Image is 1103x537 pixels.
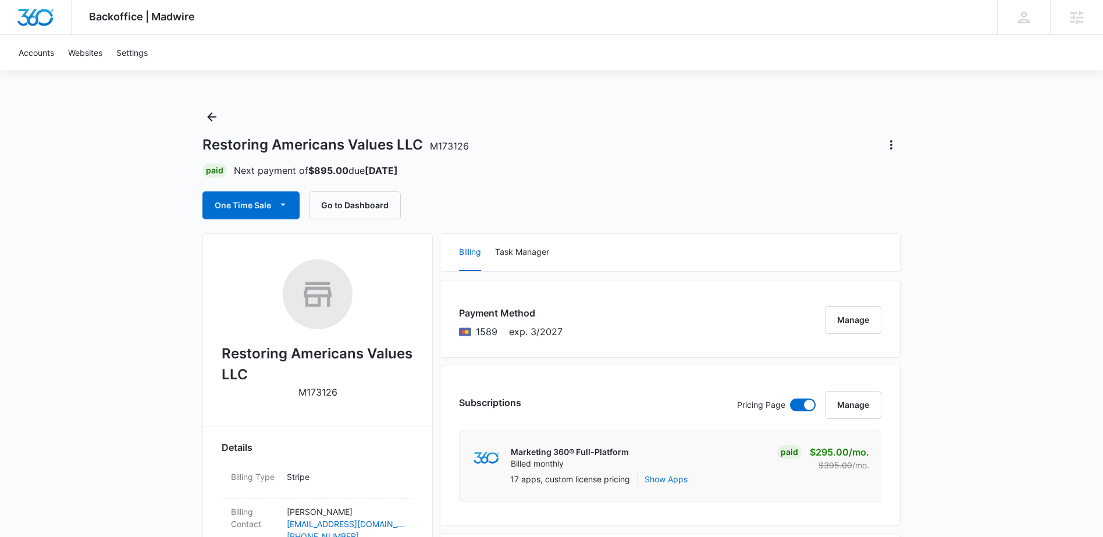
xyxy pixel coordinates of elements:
span: /mo. [849,446,869,458]
span: Details [222,440,252,454]
p: Marketing 360® Full-Platform [511,446,629,458]
button: Back [202,108,221,126]
a: [EMAIL_ADDRESS][DOMAIN_NAME] [287,518,404,530]
h3: Subscriptions [459,396,521,410]
p: Stripe [287,471,404,483]
h3: Payment Method [459,306,563,320]
strong: [DATE] [365,165,398,176]
p: Billed monthly [511,458,629,470]
span: exp. 3/2027 [509,325,563,339]
a: Websites [61,35,109,70]
button: Go to Dashboard [309,191,401,219]
p: 17 apps, custom license pricing [510,473,630,485]
a: Settings [109,35,155,70]
p: $295.00 [810,445,869,459]
button: Manage [825,306,881,334]
span: /mo. [852,460,869,470]
p: [PERSON_NAME] [287,506,404,518]
span: M173126 [430,140,469,152]
strong: $895.00 [308,165,348,176]
div: Paid [777,445,802,459]
p: Next payment of due [234,163,398,177]
h2: Restoring Americans Values LLC [222,343,414,385]
button: Manage [825,391,881,419]
button: Actions [882,136,901,154]
div: Billing TypeStripe [222,464,414,499]
span: Backoffice | Madwire [89,10,195,23]
button: One Time Sale [202,191,300,219]
img: marketing360Logo [474,452,499,464]
dt: Billing Contact [231,506,277,530]
div: Paid [202,163,227,177]
button: Billing [459,234,481,271]
button: Show Apps [645,473,688,485]
h1: Restoring Americans Values LLC [202,136,469,154]
a: Accounts [12,35,61,70]
s: $395.00 [819,460,852,470]
p: M173126 [298,385,337,399]
span: Mastercard ending with [476,325,497,339]
button: Task Manager [495,234,549,271]
p: Pricing Page [737,399,785,411]
dt: Billing Type [231,471,277,483]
